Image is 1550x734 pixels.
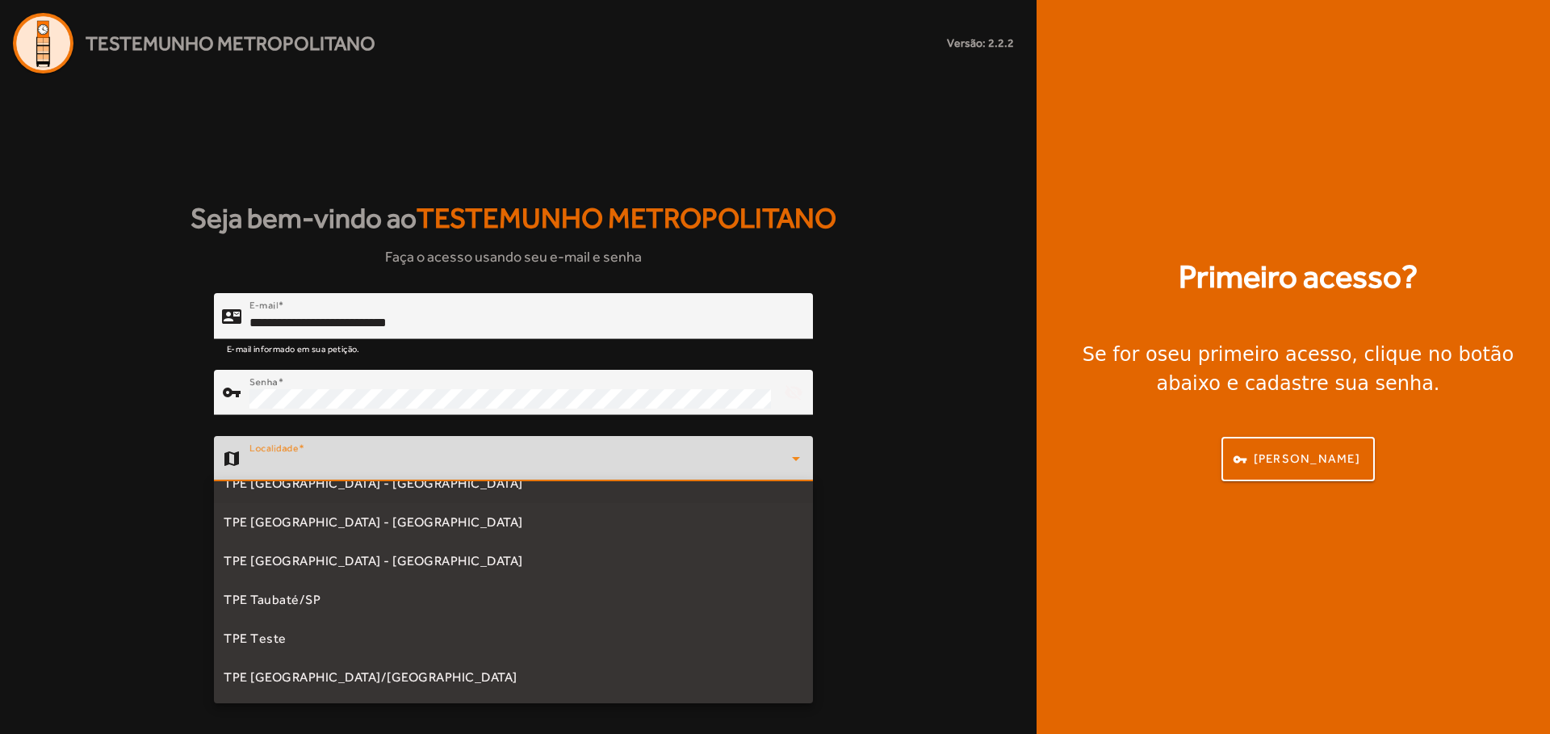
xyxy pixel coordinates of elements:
span: TPE [GEOGRAPHIC_DATA]/[GEOGRAPHIC_DATA] [224,668,517,687]
span: TPE Taubaté/SP [224,590,320,610]
span: TPE [GEOGRAPHIC_DATA] - [GEOGRAPHIC_DATA] [224,552,523,571]
span: TPE Teste [224,629,287,648]
span: TPE [GEOGRAPHIC_DATA] - [GEOGRAPHIC_DATA] [224,513,523,532]
span: TPE [GEOGRAPHIC_DATA] - [GEOGRAPHIC_DATA] [224,474,523,493]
